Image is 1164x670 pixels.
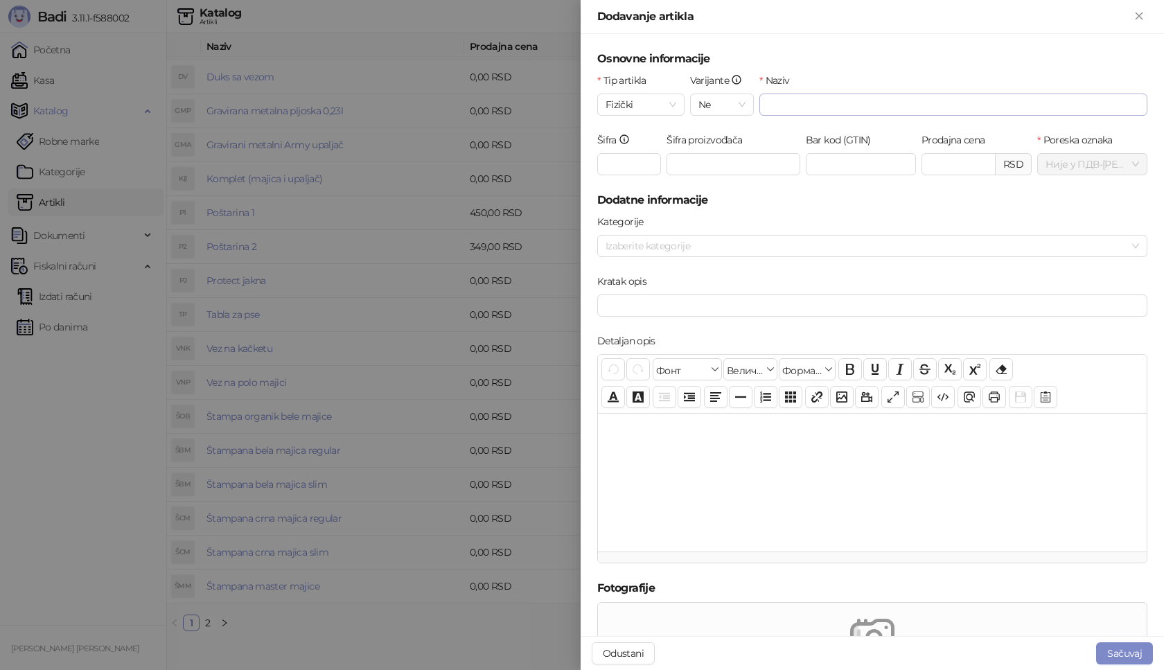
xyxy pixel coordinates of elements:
[963,358,987,380] button: Експонент
[597,192,1147,209] h5: Dodatne informacije
[806,132,879,148] label: Bar kod (GTIN)
[1009,386,1032,408] button: Сачувај
[1096,642,1153,664] button: Sačuvaj
[597,51,1147,67] h5: Osnovne informacije
[653,386,676,408] button: Извлачење
[597,132,639,148] label: Šifra
[779,358,836,380] button: Формати
[690,73,751,88] label: Varijante
[678,386,701,408] button: Увлачење
[850,614,894,658] img: empty
[667,153,800,175] input: Šifra proizvođača
[597,73,655,88] label: Tip artikla
[806,153,916,175] input: Bar kod (GTIN)
[855,386,879,408] button: Видео
[597,8,1131,25] div: Dodavanje artikla
[1046,154,1139,175] span: Није у ПДВ - [PERSON_NAME] ( 0,00 %)
[938,358,962,380] button: Индексирано
[606,94,676,115] span: Fizički
[881,386,905,408] button: Приказ преко целог екрана
[754,386,777,408] button: Листа
[913,358,937,380] button: Прецртано
[982,386,1006,408] button: Штампај
[759,94,1147,116] input: Naziv
[1034,386,1057,408] button: Шаблон
[830,386,854,408] button: Слика
[597,333,664,349] label: Detaljan opis
[779,386,802,408] button: Табела
[601,358,625,380] button: Поврати
[906,386,930,408] button: Прикажи блокове
[601,386,625,408] button: Боја текста
[1037,132,1121,148] label: Poreska oznaka
[921,132,994,148] label: Prodajna cena
[729,386,752,408] button: Хоризонтална линија
[653,358,722,380] button: Фонт
[698,94,746,115] span: Ne
[1131,8,1147,25] button: Zatvori
[838,358,862,380] button: Подебљано
[989,358,1013,380] button: Уклони формат
[931,386,955,408] button: Приказ кода
[805,386,829,408] button: Веза
[704,386,727,408] button: Поравнање
[597,580,1147,597] h5: Fotografije
[597,274,655,289] label: Kratak opis
[996,153,1032,175] div: RSD
[723,358,777,380] button: Величина
[592,642,655,664] button: Odustani
[958,386,981,408] button: Преглед
[626,358,650,380] button: Понови
[888,358,912,380] button: Искошено
[597,294,1147,317] input: Kratak opis
[863,358,887,380] button: Подвучено
[626,386,650,408] button: Боја позадине
[597,214,652,229] label: Kategorije
[759,73,798,88] label: Naziv
[667,132,751,148] label: Šifra proizvođača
